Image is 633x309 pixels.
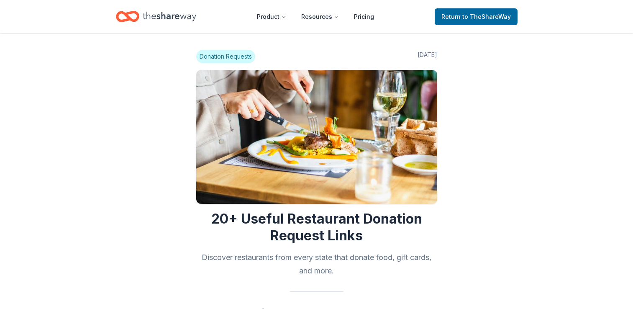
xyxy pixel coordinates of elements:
[418,50,437,63] span: [DATE]
[462,13,511,20] span: to TheShareWay
[196,251,437,278] h2: Discover restaurants from every state that donate food, gift cards, and more.
[196,211,437,244] h1: 20+ Useful Restaurant Donation Request Links
[250,7,381,26] nav: Main
[196,50,255,63] span: Donation Requests
[435,8,518,25] a: Returnto TheShareWay
[347,8,381,25] a: Pricing
[196,70,437,204] img: Image for 20+ Useful Restaurant Donation Request Links
[250,8,293,25] button: Product
[116,7,196,26] a: Home
[295,8,346,25] button: Resources
[441,12,511,22] span: Return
